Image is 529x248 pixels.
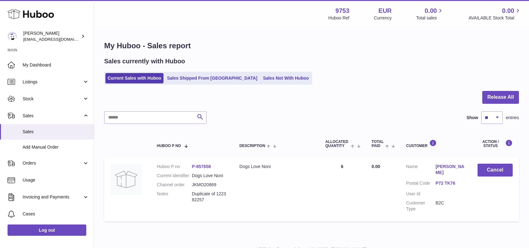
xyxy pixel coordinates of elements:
[192,173,227,179] dd: Dogs Love Noni
[435,164,465,176] a: [PERSON_NAME]
[335,7,350,15] strong: 9753
[23,144,89,150] span: Add Manual Order
[261,73,311,83] a: Sales Not With Huboo
[157,144,181,148] span: Huboo P no
[478,164,513,177] button: Cancel
[239,164,313,170] div: Dogs Love Noni
[157,173,192,179] dt: Current identifier
[8,32,17,41] img: info@welovenoni.com
[502,7,514,15] span: 0.00
[23,30,80,42] div: [PERSON_NAME]
[416,15,444,21] span: Total sales
[425,7,437,15] span: 0.00
[8,224,86,236] a: Log out
[482,91,519,104] button: Release All
[157,164,192,170] dt: Huboo P no
[406,180,435,188] dt: Postal Code
[23,113,83,119] span: Sales
[23,129,89,135] span: Sales
[23,194,83,200] span: Invoicing and Payments
[105,73,163,83] a: Current Sales with Huboo
[406,200,435,212] dt: Customer Type
[157,182,192,188] dt: Channel order
[239,144,265,148] span: Description
[23,177,89,183] span: Usage
[416,7,444,21] a: 0.00 Total sales
[23,211,89,217] span: Cases
[435,200,465,212] dd: B2C
[468,7,521,21] a: 0.00 AVAILABLE Stock Total
[192,164,211,169] a: P-857658
[325,140,349,148] span: ALLOCATED Quantity
[23,37,92,42] span: [EMAIL_ADDRESS][DOMAIN_NAME]
[435,180,465,186] a: P72 TK76
[371,164,380,169] span: 0.00
[506,115,519,121] span: entries
[329,15,350,21] div: Huboo Ref
[319,157,366,221] td: 6
[192,191,227,203] p: Duplicate of 122382257
[157,191,192,203] dt: Notes
[104,57,185,66] h2: Sales currently with Huboo
[110,164,142,195] img: no-photo.jpg
[406,164,435,177] dt: Name
[467,115,478,121] label: Show
[23,160,83,166] span: Orders
[23,79,83,85] span: Listings
[192,182,227,188] dd: JKMO20869
[23,62,89,68] span: My Dashboard
[406,191,435,197] dt: User Id
[406,140,465,148] div: Customer
[478,140,513,148] div: Action / Status
[378,7,392,15] strong: EUR
[468,15,521,21] span: AVAILABLE Stock Total
[23,96,83,102] span: Stock
[165,73,259,83] a: Sales Shipped From [GEOGRAPHIC_DATA]
[371,140,384,148] span: Total paid
[104,41,519,51] h1: My Huboo - Sales report
[374,15,392,21] div: Currency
